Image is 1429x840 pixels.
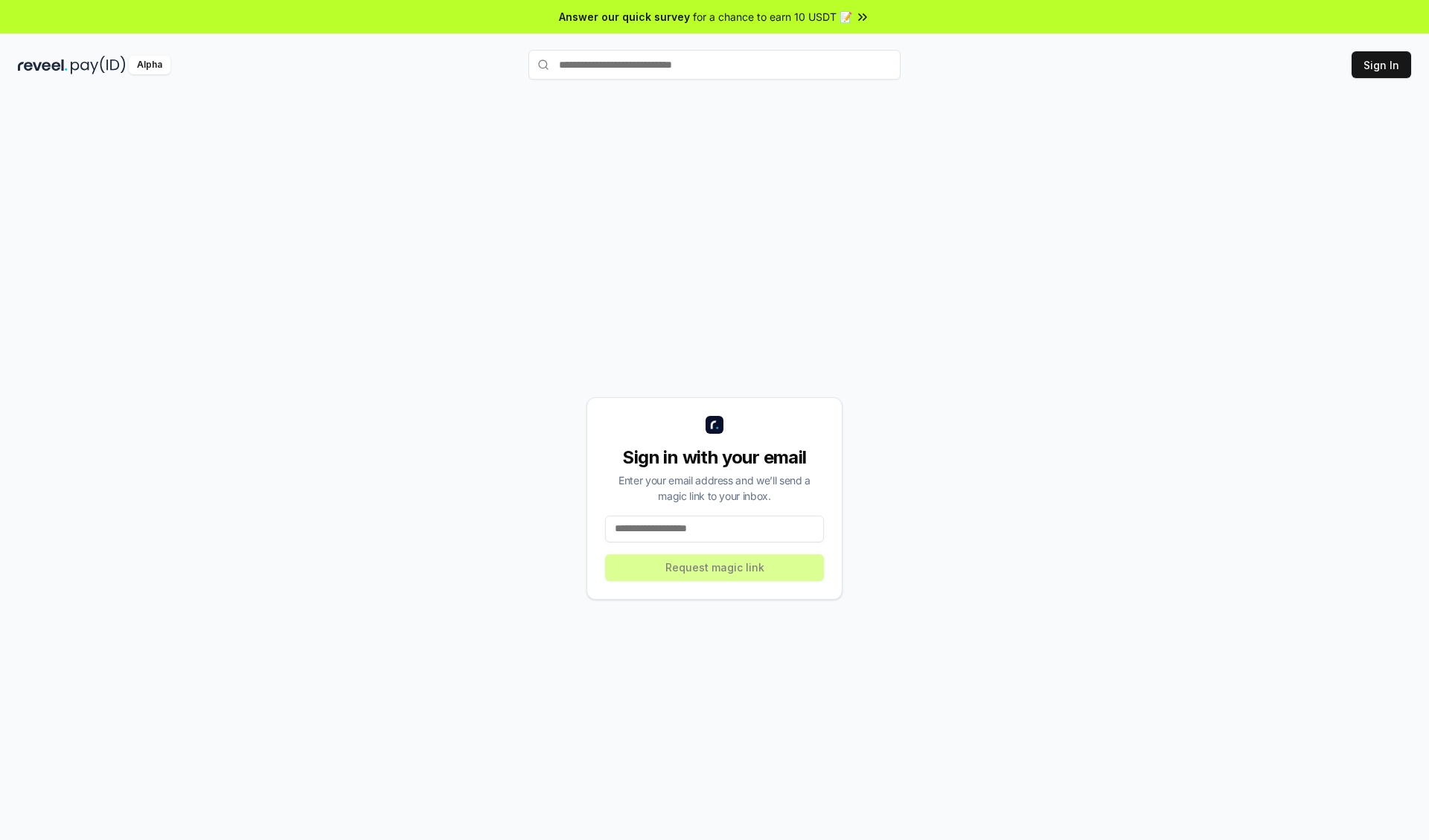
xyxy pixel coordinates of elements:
div: Sign in with your email [605,446,824,469]
img: pay_id [71,56,126,74]
button: Sign In [1352,51,1411,78]
img: reveel_dark [18,56,68,74]
span: Answer our quick survey [559,9,690,25]
img: logo_small [706,416,723,434]
div: Enter your email address and we’ll send a magic link to your inbox. [605,472,824,504]
span: for a chance to earn 10 USDT 📝 [693,9,852,25]
div: Alpha [129,56,170,74]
